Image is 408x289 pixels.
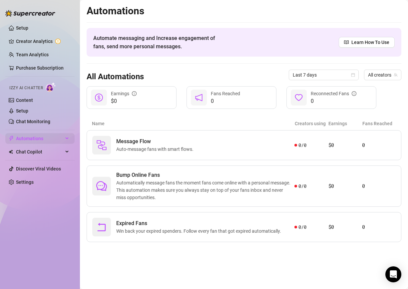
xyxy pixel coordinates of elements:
[16,36,69,47] a: Creator Analytics exclamation-circle
[352,91,356,96] span: info-circle
[116,171,294,179] span: Bump Online Fans
[298,142,306,149] span: 0 / 0
[93,34,221,51] span: Automate messaging and Increase engagement of fans, send more personal messages.
[132,91,137,96] span: info-circle
[362,182,396,190] article: 0
[116,145,196,153] span: Auto-message fans with smart flows.
[298,223,306,231] span: 0 / 0
[9,85,43,91] span: Izzy AI Chatter
[339,37,395,48] a: Learn How To Use
[16,146,63,157] span: Chat Copilot
[362,141,396,149] article: 0
[16,25,28,31] a: Setup
[394,73,398,77] span: team
[116,219,284,227] span: Expired Fans
[116,179,294,201] span: Automatically message fans the moment fans come online with a personal message. This automation m...
[46,82,56,92] img: AI Chatter
[362,120,396,127] article: Fans Reached
[95,94,103,102] span: dollar
[211,91,240,96] span: Fans Reached
[328,182,362,190] article: $0
[16,133,63,144] span: Automations
[111,97,137,105] span: $0
[351,39,389,46] span: Learn How To Use
[16,52,49,57] a: Team Analytics
[96,181,107,191] span: comment
[96,222,107,232] span: rollback
[328,120,362,127] article: Earnings
[328,141,362,149] article: $0
[9,149,13,154] img: Chat Copilot
[385,266,401,282] div: Open Intercom Messenger
[5,10,55,17] img: logo-BBDzfeDw.svg
[92,120,295,127] article: Name
[16,98,33,103] a: Content
[298,182,306,190] span: 0 / 0
[16,65,64,71] a: Purchase Subscription
[9,136,14,141] span: thunderbolt
[87,5,401,17] h2: Automations
[295,120,328,127] article: Creators using
[16,166,61,171] a: Discover Viral Videos
[111,90,137,97] div: Earnings
[87,72,144,82] h3: All Automations
[96,140,107,150] img: svg%3e
[362,223,396,231] article: 0
[351,73,355,77] span: calendar
[16,108,28,114] a: Setup
[16,119,50,124] a: Chat Monitoring
[344,40,349,45] span: read
[16,179,34,185] a: Settings
[328,223,362,231] article: $0
[293,70,355,80] span: Last 7 days
[211,97,240,105] span: 0
[195,94,203,102] span: notification
[311,90,356,97] div: Reconnected Fans
[116,138,196,145] span: Message Flow
[116,227,284,235] span: Win back your expired spenders. Follow every fan that got expired automatically.
[311,97,356,105] span: 0
[295,94,303,102] span: heart
[368,70,397,80] span: All creators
